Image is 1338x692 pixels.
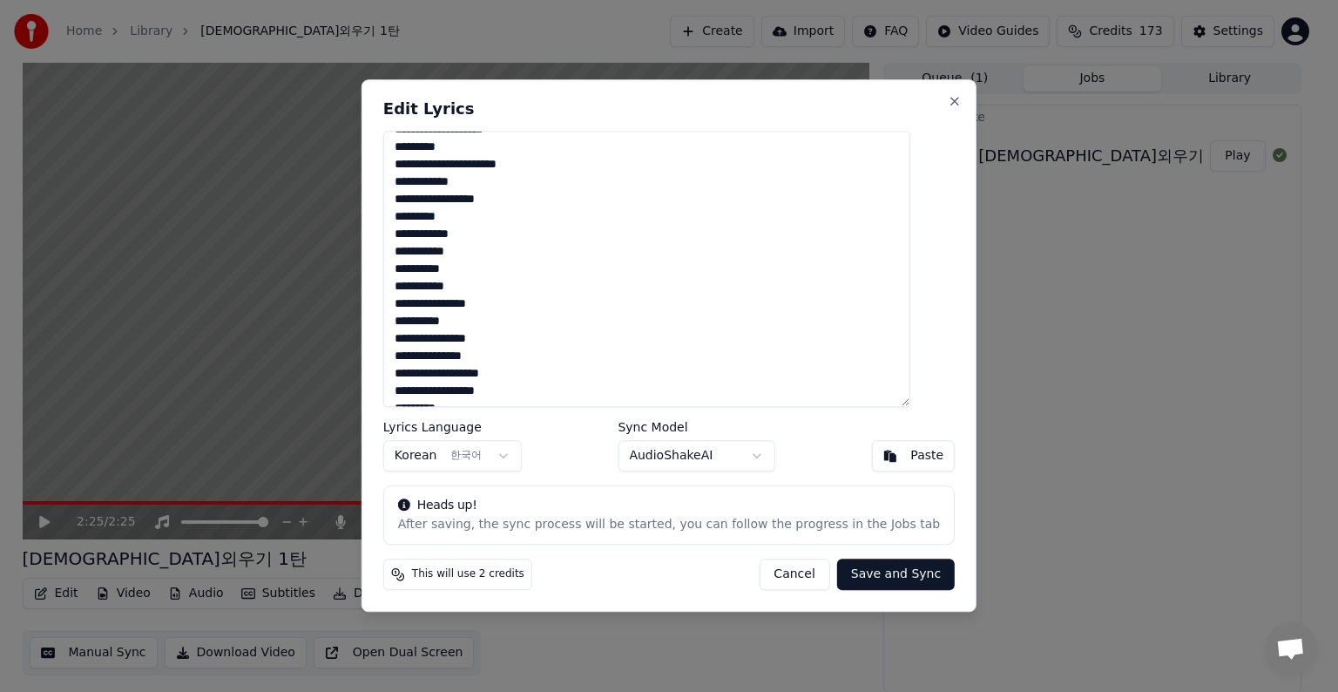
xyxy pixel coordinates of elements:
[618,422,774,434] label: Sync Model
[759,560,829,591] button: Cancel
[398,517,940,534] div: After saving, the sync process will be started, you can follow the progress in the Jobs tab
[910,448,943,465] div: Paste
[837,560,955,591] button: Save and Sync
[383,101,955,117] h2: Edit Lyrics
[871,441,955,472] button: Paste
[398,498,940,515] div: Heads up!
[412,568,524,582] span: This will use 2 credits
[383,422,522,434] label: Lyrics Language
